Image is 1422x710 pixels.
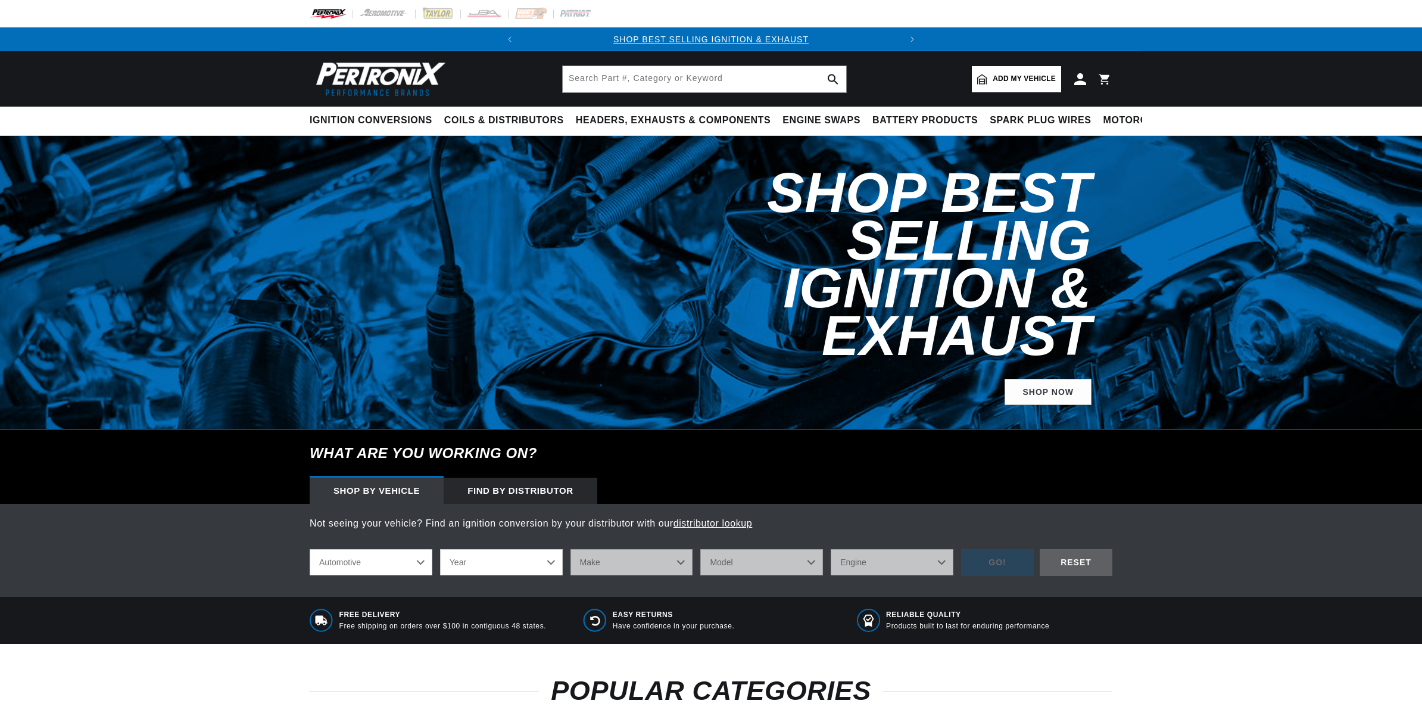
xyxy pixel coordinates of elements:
[498,27,522,51] button: Translation missing: en.sections.announcements.previous_announcement
[1040,549,1112,576] div: RESET
[831,549,953,575] select: Engine
[582,169,1092,360] h2: Shop Best Selling Ignition & Exhaust
[984,107,1097,135] summary: Spark Plug Wires
[1103,114,1174,127] span: Motorcycle
[339,610,547,620] span: Free Delivery
[310,114,432,127] span: Ignition Conversions
[563,66,846,92] input: Search Part #, Category or Keyword
[613,610,735,620] span: Easy Returns
[310,107,438,135] summary: Ignition Conversions
[310,516,1112,531] p: Not seeing your vehicle? Find an ignition conversion by your distributor with our
[993,73,1056,85] span: Add my vehicle
[782,114,860,127] span: Engine Swaps
[570,549,693,575] select: Make
[820,66,846,92] button: search button
[872,114,978,127] span: Battery Products
[990,114,1091,127] span: Spark Plug Wires
[570,107,777,135] summary: Headers, Exhausts & Components
[1005,379,1092,406] a: SHOP NOW
[777,107,866,135] summary: Engine Swaps
[886,621,1049,631] p: Products built to last for enduring performance
[522,33,900,46] div: Announcement
[444,478,597,504] div: Find by Distributor
[438,107,570,135] summary: Coils & Distributors
[673,518,753,528] a: distributor lookup
[310,680,1112,702] h2: POPULAR CATEGORIES
[280,27,1142,51] slideshow-component: Translation missing: en.sections.announcements.announcement_bar
[886,610,1049,620] span: RELIABLE QUALITY
[866,107,984,135] summary: Battery Products
[339,621,547,631] p: Free shipping on orders over $100 in contiguous 48 states.
[440,549,563,575] select: Year
[522,33,900,46] div: 1 of 2
[900,27,924,51] button: Translation missing: en.sections.announcements.next_announcement
[444,114,564,127] span: Coils & Distributors
[280,429,1142,477] h6: What are you working on?
[576,114,771,127] span: Headers, Exhausts & Components
[613,621,735,631] p: Have confidence in your purchase.
[1097,107,1180,135] summary: Motorcycle
[310,478,444,504] div: Shop by vehicle
[613,35,809,44] a: SHOP BEST SELLING IGNITION & EXHAUST
[310,58,447,99] img: Pertronix
[310,549,432,575] select: Ride Type
[972,66,1061,92] a: Add my vehicle
[700,549,823,575] select: Model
